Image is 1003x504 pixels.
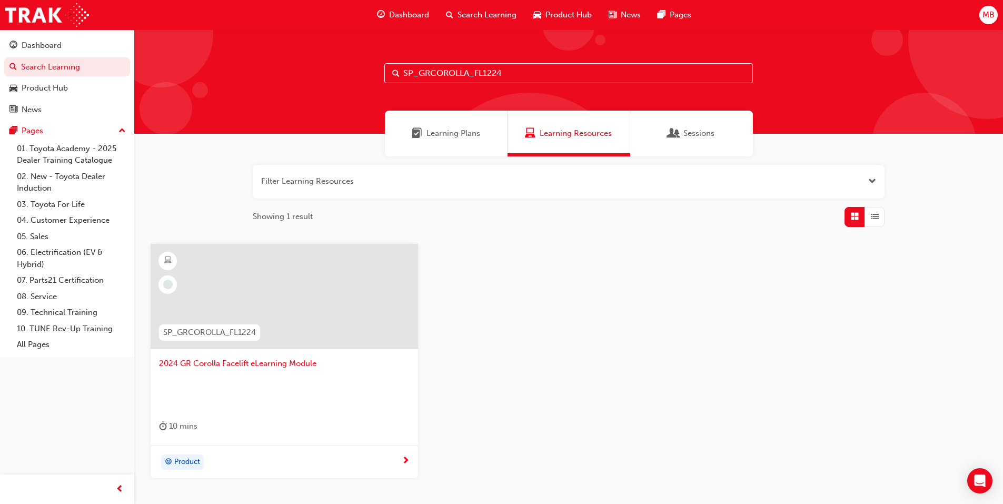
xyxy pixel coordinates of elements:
span: next-icon [402,457,410,466]
span: Dashboard [389,9,429,21]
a: 09. Technical Training [13,304,130,321]
span: Search Learning [458,9,517,21]
span: learningResourceType_ELEARNING-icon [164,254,172,268]
span: car-icon [533,8,541,22]
span: news-icon [609,8,617,22]
span: duration-icon [159,420,167,433]
button: Open the filter [868,175,876,187]
span: News [621,9,641,21]
span: Grid [851,211,859,223]
span: MB [982,9,995,21]
span: up-icon [118,124,126,138]
a: Product Hub [4,78,130,98]
span: Learning Resources [525,127,535,140]
a: All Pages [13,337,130,353]
a: search-iconSearch Learning [438,4,525,26]
a: 05. Sales [13,229,130,245]
a: news-iconNews [600,4,649,26]
span: Pages [670,9,691,21]
span: search-icon [446,8,453,22]
div: Open Intercom Messenger [967,468,992,493]
div: Pages [22,125,43,137]
span: prev-icon [116,483,124,496]
a: car-iconProduct Hub [525,4,600,26]
img: Trak [5,3,89,27]
span: Learning Plans [426,127,480,140]
span: SP_GRCOROLLA_FL1224 [163,327,256,339]
span: learningRecordVerb_NONE-icon [163,280,173,289]
a: SessionsSessions [630,111,753,156]
button: MB [979,6,998,24]
div: 10 mins [159,420,197,433]
a: guage-iconDashboard [369,4,438,26]
span: pages-icon [658,8,666,22]
a: Search Learning [4,57,130,77]
a: 04. Customer Experience [13,212,130,229]
a: 01. Toyota Academy - 2025 Dealer Training Catalogue [13,141,130,169]
a: 10. TUNE Rev-Up Training [13,321,130,337]
input: Search... [384,63,753,83]
span: target-icon [165,456,172,469]
button: Pages [4,121,130,141]
a: Learning PlansLearning Plans [385,111,508,156]
a: Learning ResourcesLearning Resources [508,111,630,156]
a: 02. New - Toyota Dealer Induction [13,169,130,196]
a: 08. Service [13,289,130,305]
div: Dashboard [22,39,62,52]
span: Product Hub [545,9,592,21]
div: Product Hub [22,82,68,94]
button: DashboardSearch LearningProduct HubNews [4,34,130,121]
span: 2024 GR Corolla Facelift eLearning Module [159,358,410,370]
a: Dashboard [4,36,130,55]
span: guage-icon [9,41,17,51]
span: Product [174,456,200,468]
span: Showing 1 result [253,211,313,223]
a: 03. Toyota For Life [13,196,130,213]
span: guage-icon [377,8,385,22]
span: List [871,211,879,223]
a: pages-iconPages [649,4,700,26]
div: News [22,104,42,116]
span: Search [392,67,400,80]
span: news-icon [9,105,17,115]
span: Sessions [669,127,679,140]
a: 07. Parts21 Certification [13,272,130,289]
a: News [4,100,130,120]
span: car-icon [9,84,17,93]
span: Learning Plans [412,127,422,140]
a: 06. Electrification (EV & Hybrid) [13,244,130,272]
span: search-icon [9,63,17,72]
span: Sessions [683,127,714,140]
span: Learning Resources [540,127,612,140]
span: pages-icon [9,126,17,136]
a: SP_GRCOROLLA_FL12242024 GR Corolla Facelift eLearning Moduleduration-icon 10 minstarget-iconProduct [151,244,418,479]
